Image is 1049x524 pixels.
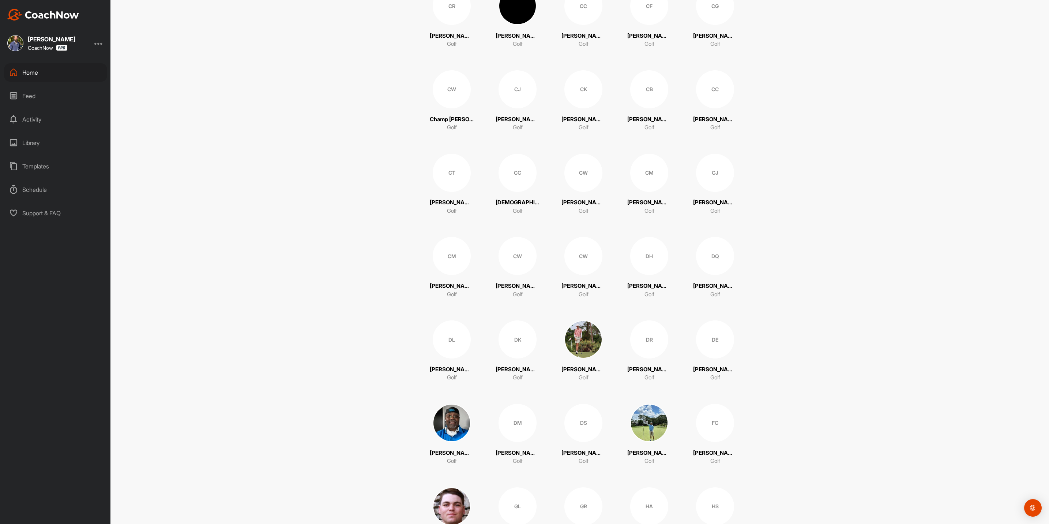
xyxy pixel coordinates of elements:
p: [PERSON_NAME] [693,449,737,457]
div: Schedule [4,181,107,199]
p: [PERSON_NAME] [561,365,605,374]
a: DL[PERSON_NAME]Golf [430,320,474,382]
p: [PERSON_NAME] [561,115,605,124]
p: Golf [447,374,457,382]
a: DM[PERSON_NAME]Golf [496,404,539,465]
p: Golf [447,40,457,48]
div: CJ [499,70,537,108]
a: DR[PERSON_NAME]Golf [627,320,671,382]
a: DE[PERSON_NAME]Golf [693,320,737,382]
div: Library [4,134,107,152]
div: DK [499,320,537,358]
p: Golf [579,123,589,132]
p: Golf [447,207,457,215]
a: CM[PERSON_NAME]Golf [627,154,671,215]
img: square_cc89a76b9023f8ce6d969aa30a7b6396.jpg [630,404,668,442]
p: Golf [447,457,457,465]
a: DS[PERSON_NAME]Golf [561,404,605,465]
p: [PERSON_NAME] [627,198,671,207]
p: [PERSON_NAME] [430,282,474,290]
p: [PERSON_NAME] [561,449,605,457]
div: Activity [4,110,107,129]
a: CW[PERSON_NAME]Golf [561,154,605,215]
div: CM [630,154,668,192]
div: Open Intercom Messenger [1024,499,1042,517]
p: [PERSON_NAME] [627,449,671,457]
div: CJ [696,154,734,192]
div: CT [433,154,471,192]
p: [PERSON_NAME] [627,115,671,124]
p: [DEMOGRAPHIC_DATA][PERSON_NAME] [496,198,539,207]
p: Golf [579,40,589,48]
p: Golf [644,457,654,465]
p: Golf [644,290,654,299]
img: square_3390eb6162220ec1e5d4e7160dd55e8c.jpg [433,404,471,442]
a: CW[PERSON_NAME]Golf [561,237,605,298]
p: [PERSON_NAME] [430,198,474,207]
p: Golf [710,207,720,215]
p: Golf [513,374,523,382]
img: CoachNow [7,9,79,21]
div: FC [696,404,734,442]
p: [PERSON_NAME] [627,365,671,374]
p: [PERSON_NAME] [627,32,671,40]
a: DQ[PERSON_NAME]Golf [693,237,737,298]
div: CW [499,237,537,275]
p: [PERSON_NAME] [430,365,474,374]
p: Golf [513,40,523,48]
div: DS [564,404,602,442]
a: CT[PERSON_NAME]Golf [430,154,474,215]
a: CM[PERSON_NAME]Golf [430,237,474,298]
p: Golf [644,207,654,215]
div: [PERSON_NAME] [28,36,75,42]
a: CK[PERSON_NAME]Golf [561,70,605,132]
a: CWChamp [PERSON_NAME]Golf [430,70,474,132]
img: square_4c2aaeb3014d0e6fd030fb2436460593.jpg [7,35,23,51]
p: Golf [513,290,523,299]
img: CoachNow Pro [56,45,67,51]
p: [PERSON_NAME] [693,32,737,40]
p: Golf [644,374,654,382]
div: CC [499,154,537,192]
p: [PERSON_NAME] [693,365,737,374]
div: DR [630,320,668,358]
p: Golf [579,374,589,382]
p: [PERSON_NAME] [496,32,539,40]
p: Golf [644,40,654,48]
p: Golf [579,290,589,299]
p: Golf [579,457,589,465]
p: [PERSON_NAME] [496,115,539,124]
p: Golf [710,457,720,465]
p: Golf [710,290,720,299]
p: [PERSON_NAME] [PERSON_NAME] [496,282,539,290]
p: Golf [513,207,523,215]
div: Feed [4,87,107,105]
a: CC[PERSON_NAME]Golf [693,70,737,132]
a: CB[PERSON_NAME]Golf [627,70,671,132]
div: Support & FAQ [4,204,107,222]
p: Golf [513,457,523,465]
div: CoachNow [28,45,67,51]
div: DH [630,237,668,275]
a: [PERSON_NAME]Golf [627,404,671,465]
p: [PERSON_NAME] [627,282,671,290]
a: FC[PERSON_NAME]Golf [693,404,737,465]
a: [PERSON_NAME]Golf [561,320,605,382]
div: CB [630,70,668,108]
p: [PERSON_NAME] [430,449,474,457]
a: CJ[PERSON_NAME]Golf [496,70,539,132]
a: CW[PERSON_NAME] [PERSON_NAME]Golf [496,237,539,298]
a: CC[DEMOGRAPHIC_DATA][PERSON_NAME]Golf [496,154,539,215]
p: Golf [579,207,589,215]
p: [PERSON_NAME] [561,32,605,40]
p: Golf [710,123,720,132]
div: CW [564,237,602,275]
p: [PERSON_NAME] [693,198,737,207]
a: DK[PERSON_NAME]Golf [496,320,539,382]
div: CW [433,70,471,108]
img: square_2bb0dee2668aa9a2a88ec402c8f9724d.jpg [564,320,602,358]
p: [PERSON_NAME] [561,198,605,207]
p: Golf [513,123,523,132]
p: Champ [PERSON_NAME] [430,115,474,124]
div: CK [564,70,602,108]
